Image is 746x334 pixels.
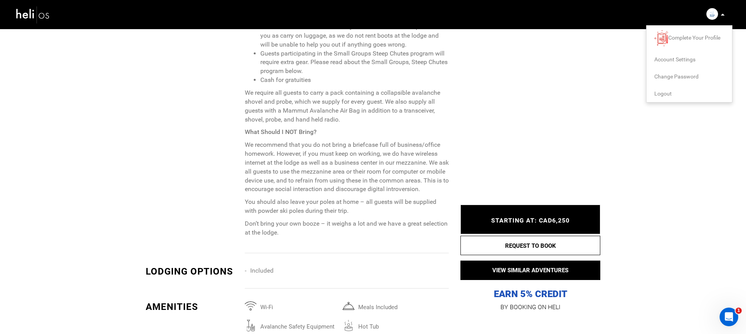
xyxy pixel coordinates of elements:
[260,49,449,76] li: Guests participating in the Small Groups Steep Chutes program will require extra gear. Please rea...
[654,56,695,63] span: Account Settings
[260,23,449,49] li: Ski Boots – we recommend that you take them on the airplane with you as carry on luggage, as we d...
[706,8,718,20] img: img_0ff4e6702feb5b161957f2ea789f15f4.png
[146,265,239,278] div: Lodging options
[460,302,600,313] p: BY BOOKING ON HELI
[146,300,239,313] div: Amenities
[720,308,738,326] iframe: Intercom live chat
[245,89,449,124] p: We require all guests to carry a pack containing a collapsible avalanche shovel and probe, which ...
[260,76,449,85] li: Cash for gratuities
[256,320,343,330] span: avalanche safety equipment
[245,265,343,277] li: Included
[491,217,570,224] span: STARTING AT: CAD6,250
[460,236,600,255] button: REQUEST TO BOOK
[654,73,699,80] span: Change Password
[736,308,742,314] span: 1
[245,219,449,237] p: Don’t bring your own booze – it weighs a lot and we have a great selection at the lodge.
[460,261,600,280] button: VIEW SIMILAR ADVENTURES
[668,35,720,41] span: Complete Your Profile
[354,320,441,330] span: hot tub
[245,128,317,136] strong: What Should I NOT Bring?
[460,210,600,300] p: EARN 5% CREDIT
[343,300,354,312] img: mealsincluded.svg
[654,30,668,46] img: images
[245,320,256,331] img: avalanchesafetyequipment.svg
[245,198,449,216] p: You should also leave your poles at home – all guests will be supplied with powder ski poles duri...
[354,300,441,310] span: Meals included
[343,320,354,331] img: hottub.svg
[256,300,343,310] span: Wi-Fi
[16,4,51,25] img: heli-logo
[245,300,256,312] img: wifi.svg
[245,141,449,194] p: We recommend that you do not bring a briefcase full of business/office homework. However, if you ...
[654,90,672,97] span: Logout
